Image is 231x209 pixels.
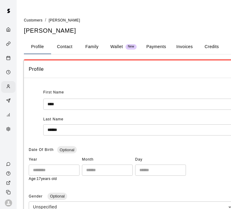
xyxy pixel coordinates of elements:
span: Gender [29,194,44,198]
li: / [45,17,46,23]
button: Invoices [171,40,198,54]
span: Last Name [43,117,63,121]
a: Visit help center [1,169,17,178]
button: Credits [198,40,225,54]
span: Day [135,155,186,165]
button: Contact [51,40,78,54]
span: Age: 17 years old [29,177,57,181]
img: Swift logo [2,5,15,17]
a: Customers [24,18,43,22]
p: Wallet [110,44,123,50]
span: Optional [57,148,76,152]
button: Profile [24,40,51,54]
a: View public page [1,178,17,188]
div: Copy public page link [1,188,17,197]
span: New [125,45,137,49]
button: Payments [142,40,171,54]
span: Date Of Birth [29,148,54,152]
span: First Name [43,88,64,97]
span: Year [29,155,80,165]
span: Optional [47,194,67,198]
span: Month [82,155,133,165]
span: [PERSON_NAME] [49,18,80,22]
button: Family [78,40,106,54]
a: Contact Us [1,159,17,169]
